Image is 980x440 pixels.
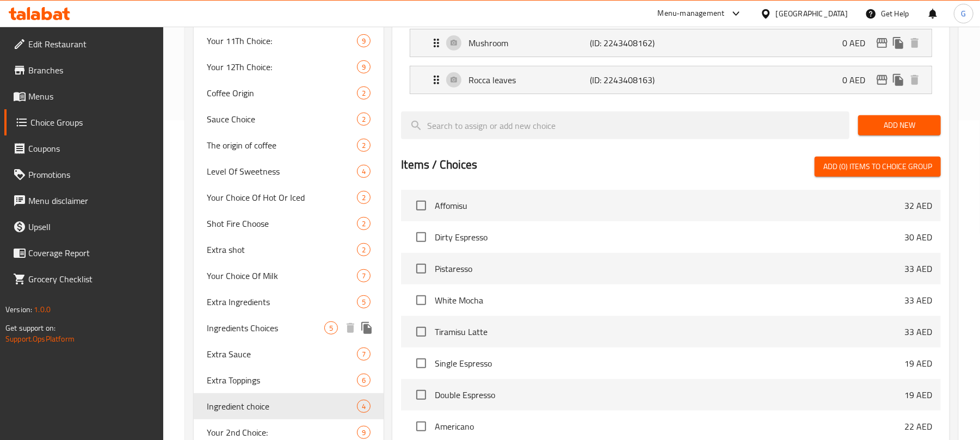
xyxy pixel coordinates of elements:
a: Grocery Checklist [4,266,164,292]
span: 6 [358,375,370,386]
span: Level Of Sweetness [207,165,357,178]
div: Choices [357,191,371,204]
span: Pistaresso [435,262,904,275]
span: Get support on: [5,321,56,335]
span: Double Espresso [435,388,904,401]
span: 7 [358,349,370,360]
span: Select choice [410,194,433,217]
span: 2 [358,114,370,125]
span: Your 11Th Choice: [207,34,357,47]
span: Extra Ingredients [207,295,357,308]
span: Extra shot [207,243,357,256]
div: Choices [357,217,371,230]
div: Choices [357,165,371,178]
div: Level Of Sweetness4 [194,158,384,184]
span: Select choice [410,352,433,375]
div: Choices [357,400,371,413]
span: Ingredient choice [207,400,357,413]
span: 2 [358,140,370,151]
p: 33 AED [904,262,932,275]
span: Promotions [28,168,155,181]
a: Promotions [4,162,164,188]
p: 32 AED [904,199,932,212]
p: 33 AED [904,294,932,307]
a: Support.OpsPlatform [5,332,75,346]
p: 33 AED [904,325,932,338]
div: Shot Fire Choose2 [194,210,384,237]
span: Add (0) items to choice group [823,160,932,173]
div: Choices [357,60,371,73]
span: G [961,8,966,20]
button: edit [874,35,890,51]
span: 1.0.0 [34,302,51,317]
input: search [401,111,849,139]
span: 4 [358,166,370,177]
span: 5 [358,297,370,307]
span: Americano [435,420,904,433]
button: delete [907,72,923,88]
div: Extra Toppings6 [194,367,384,393]
a: Coupons [4,135,164,162]
span: Affomisu [435,199,904,212]
div: Choices [357,269,371,282]
a: Choice Groups [4,109,164,135]
div: Choices [324,321,338,334]
span: Coupons [28,142,155,155]
p: 0 AED [842,36,874,49]
p: (ID: 2243408163) [590,73,671,86]
span: Menu disclaimer [28,194,155,207]
span: 9 [358,427,370,438]
span: Your 12Th Choice: [207,60,357,73]
div: Extra Ingredients5 [194,289,384,315]
p: 19 AED [904,388,932,401]
button: duplicate [359,320,375,336]
span: Tiramisu Latte [435,325,904,338]
div: Choices [357,348,371,361]
a: Coverage Report [4,240,164,266]
span: Upsell [28,220,155,233]
span: Version: [5,302,32,317]
span: Grocery Checklist [28,272,155,286]
button: delete [342,320,359,336]
div: Extra shot2 [194,237,384,263]
span: Branches [28,64,155,77]
span: Edit Restaurant [28,38,155,51]
span: Coffee Origin [207,86,357,100]
span: Sauce Choice [207,113,357,126]
div: Choices [357,374,371,387]
span: Choice Groups [30,116,155,129]
button: Add New [858,115,941,135]
span: Menus [28,90,155,103]
a: Menus [4,83,164,109]
span: Shot Fire Choose [207,217,357,230]
button: Add (0) items to choice group [815,157,941,177]
li: Expand [401,24,941,61]
a: Upsell [4,214,164,240]
div: Extra Sauce7 [194,341,384,367]
p: 19 AED [904,357,932,370]
span: Coverage Report [28,246,155,259]
span: 2 [358,88,370,98]
div: [GEOGRAPHIC_DATA] [776,8,848,20]
p: Rocca leaves [469,73,590,86]
div: Your Choice Of Hot Or Iced2 [194,184,384,210]
span: Add New [867,119,932,132]
span: Extra Toppings [207,374,357,387]
span: Ingredients Choices [207,321,324,334]
span: Dirty Espresso [435,231,904,244]
div: Ingredients Choices5deleteduplicate [194,315,384,341]
button: delete [907,35,923,51]
p: 30 AED [904,231,932,244]
span: Select choice [410,289,433,312]
span: Extra Sauce [207,348,357,361]
span: 9 [358,36,370,46]
a: Menu disclaimer [4,188,164,214]
p: 0 AED [842,73,874,86]
div: Expand [410,29,932,57]
div: Choices [357,139,371,152]
span: 7 [358,271,370,281]
span: Select choice [410,257,433,280]
button: duplicate [890,35,907,51]
div: Choices [357,86,371,100]
button: edit [874,72,890,88]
